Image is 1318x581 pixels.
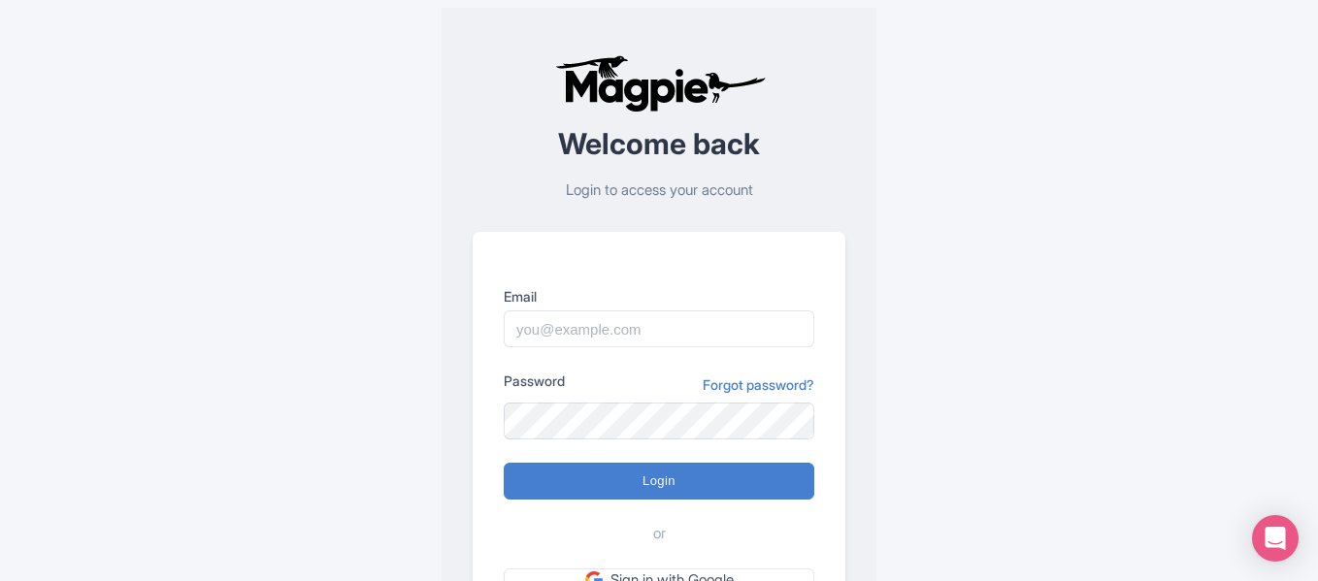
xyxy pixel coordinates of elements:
[473,128,845,160] h2: Welcome back
[1252,515,1299,562] div: Open Intercom Messenger
[504,371,565,391] label: Password
[504,463,814,500] input: Login
[653,523,666,545] span: or
[550,54,769,113] img: logo-ab69f6fb50320c5b225c76a69d11143b.png
[504,310,814,347] input: you@example.com
[504,286,814,307] label: Email
[703,374,814,395] a: Forgot password?
[473,179,845,202] p: Login to access your account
